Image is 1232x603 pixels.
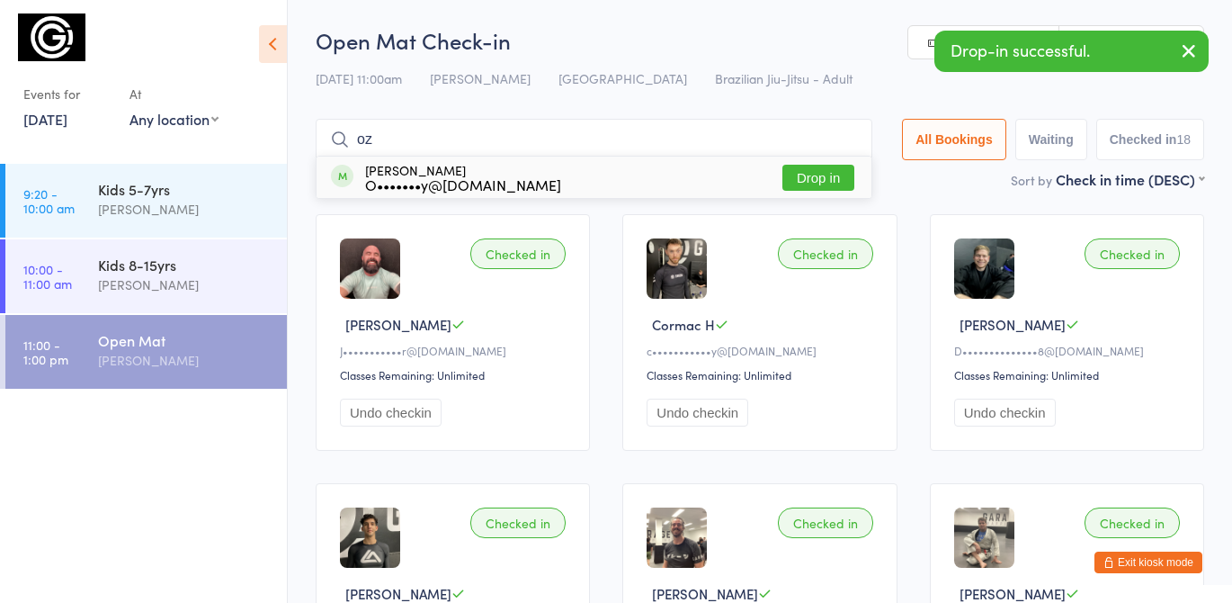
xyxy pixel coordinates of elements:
[960,584,1066,603] span: [PERSON_NAME]
[340,343,571,358] div: J•••••••••••r@[DOMAIN_NAME]
[316,25,1204,55] h2: Open Mat Check-in
[23,186,75,215] time: 9:20 - 10:00 am
[365,163,561,192] div: [PERSON_NAME]
[558,69,687,87] span: [GEOGRAPHIC_DATA]
[340,367,571,382] div: Classes Remaining: Unlimited
[316,69,402,87] span: [DATE] 11:00am
[778,238,873,269] div: Checked in
[647,508,707,568] img: image1753091952.png
[954,343,1185,358] div: D••••••••••••••8@[DOMAIN_NAME]
[98,330,272,350] div: Open Mat
[782,165,854,191] button: Drop in
[954,367,1185,382] div: Classes Remaining: Unlimited
[1056,169,1204,189] div: Check in time (DESC)
[647,367,878,382] div: Classes Remaining: Unlimited
[470,238,566,269] div: Checked in
[954,508,1014,568] img: image1751270107.png
[5,164,287,238] a: 9:20 -10:00 amKids 5-7yrs[PERSON_NAME]
[1011,171,1052,189] label: Sort by
[365,177,561,192] div: O•••••••y@[DOMAIN_NAME]
[5,315,287,389] a: 11:00 -1:00 pmOpen Mat[PERSON_NAME]
[5,239,287,313] a: 10:00 -11:00 amKids 8-15yrs[PERSON_NAME]
[23,109,67,129] a: [DATE]
[960,315,1066,334] span: [PERSON_NAME]
[1096,119,1204,160] button: Checked in18
[647,399,748,427] button: Undo checkin
[129,109,219,129] div: Any location
[340,508,400,568] img: image1753345032.png
[98,199,272,220] div: [PERSON_NAME]
[954,399,1056,427] button: Undo checkin
[1176,132,1191,147] div: 18
[316,119,872,160] input: Search
[954,238,1014,299] img: image1750751760.png
[778,508,873,538] div: Checked in
[430,69,531,87] span: [PERSON_NAME]
[98,255,272,274] div: Kids 8-15yrs
[23,79,112,109] div: Events for
[1085,508,1180,538] div: Checked in
[23,337,68,366] time: 11:00 - 1:00 pm
[98,274,272,295] div: [PERSON_NAME]
[647,238,707,299] img: image1750751845.png
[1085,238,1180,269] div: Checked in
[1094,552,1202,573] button: Exit kiosk mode
[345,315,451,334] span: [PERSON_NAME]
[652,315,715,334] span: Cormac H
[902,119,1006,160] button: All Bookings
[1015,119,1087,160] button: Waiting
[340,399,442,427] button: Undo checkin
[98,350,272,371] div: [PERSON_NAME]
[715,69,853,87] span: Brazilian Jiu-Jitsu - Adult
[129,79,219,109] div: At
[934,31,1209,72] div: Drop-in successful.
[647,343,878,358] div: c•••••••••••y@[DOMAIN_NAME]
[470,508,566,538] div: Checked in
[18,13,85,61] img: Garage Bondi Junction
[340,238,400,299] img: image1754704044.png
[98,179,272,199] div: Kids 5-7yrs
[652,584,758,603] span: [PERSON_NAME]
[23,262,72,291] time: 10:00 - 11:00 am
[345,584,451,603] span: [PERSON_NAME]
